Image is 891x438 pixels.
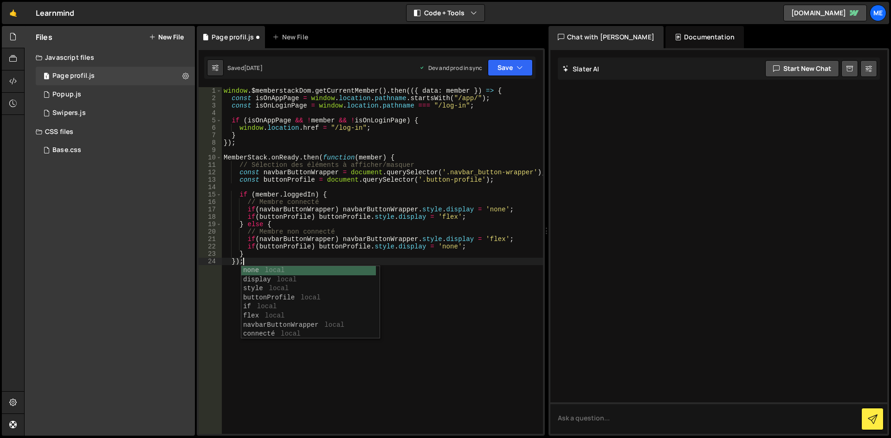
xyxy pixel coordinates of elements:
div: New File [272,32,311,42]
div: 18 [199,213,222,221]
div: 19 [199,221,222,228]
div: 1 [199,87,222,95]
div: 13 [199,176,222,184]
a: 🤙 [2,2,25,24]
div: 5 [199,117,222,124]
button: Save [488,59,533,76]
div: 21 [199,235,222,243]
button: New File [149,33,184,41]
div: 7 [199,132,222,139]
div: 12 [199,169,222,176]
h2: Files [36,32,52,42]
div: 16075/43463.css [36,141,195,159]
div: 14 [199,184,222,191]
div: 9 [199,146,222,154]
div: 16075/43124.js [36,85,195,104]
div: 3 [199,102,222,109]
div: Learnmind [36,7,74,19]
div: Saved [227,64,263,72]
div: 4 [199,109,222,117]
div: Chat with [PERSON_NAME] [549,26,664,48]
a: [DOMAIN_NAME] [783,5,867,21]
div: Documentation [665,26,744,48]
div: [DATE] [244,64,263,72]
div: 16 [199,198,222,206]
div: 10 [199,154,222,161]
div: 8 [199,139,222,146]
div: 15 [199,191,222,198]
div: Dev and prod in sync [419,64,482,72]
div: Swipers.js [52,109,86,117]
div: Base.css [52,146,81,154]
h2: Slater AI [562,64,600,73]
button: Code + Tools [407,5,484,21]
div: 11 [199,161,222,169]
div: 24 [199,258,222,265]
a: Me [870,5,886,21]
div: Page profil.js [212,32,254,42]
div: 22 [199,243,222,250]
div: CSS files [25,122,195,141]
div: Page profil.js [52,72,95,80]
button: Start new chat [765,60,839,77]
div: Javascript files [25,48,195,67]
div: 16075/43439.js [36,104,195,122]
div: 6 [199,124,222,132]
div: 20 [199,228,222,235]
div: 17 [199,206,222,213]
span: 1 [44,73,49,81]
div: 23 [199,250,222,258]
div: Popup.js [52,90,81,99]
div: 16075/43125.js [36,67,195,85]
div: 2 [199,95,222,102]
